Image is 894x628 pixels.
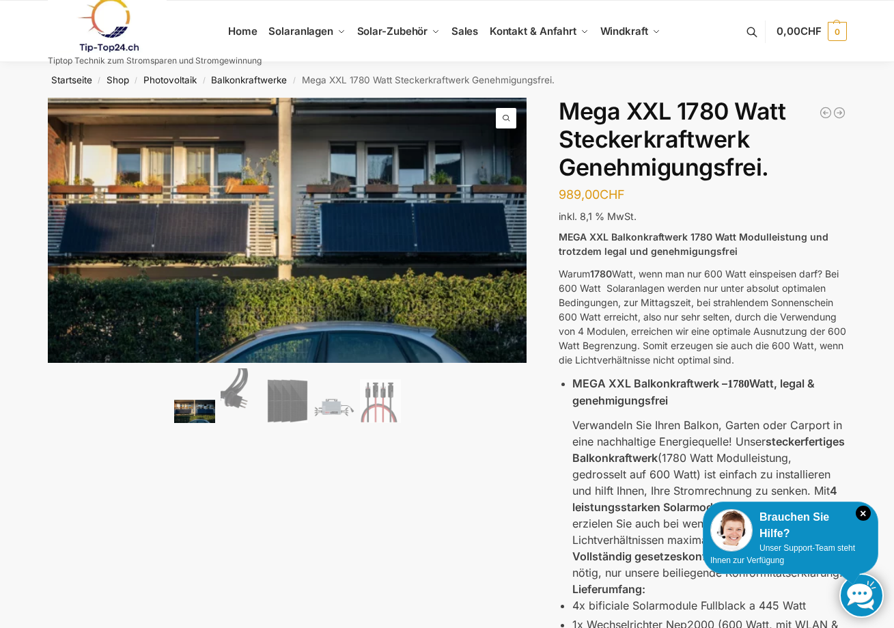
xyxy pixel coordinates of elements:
[777,25,821,38] span: 0,00
[600,25,648,38] span: Windkraft
[572,417,846,548] p: Verwandeln Sie Ihren Balkon, Garten oder Carport in eine nachhaltige Energiequelle! Unser (1780 W...
[572,597,846,614] p: 4x bificiale Solarmodule Fullblack a 445 Watt
[594,1,666,62] a: Windkraft
[484,1,594,62] a: Kontakt & Anfahrt
[313,392,354,422] img: Nep BDM 2000 gedrosselt auf 600 Watt
[572,549,727,563] strong: Vollständig gesetzeskonform
[777,11,846,52] a: 0,00CHF 0
[451,25,479,38] span: Sales
[107,74,129,85] a: Shop
[174,400,215,422] img: 2 Balkonkraftwerke
[572,484,837,514] strong: 4 leistungsstarken Solarmodulen
[92,75,107,86] span: /
[710,509,871,542] div: Brauchen Sie Hilfe?
[287,75,301,86] span: /
[600,187,625,202] span: CHF
[710,543,855,565] span: Unser Support-Team steht Ihnen zur Verfügung
[351,1,445,62] a: Solar-Zubehör
[710,509,753,551] img: Customer service
[221,368,262,423] img: Anschlusskabel-3meter_schweizer-stecker
[590,268,612,279] strong: 1780
[559,231,828,257] strong: MEGA XXL Balkonkraftwerk 1780 Watt Modulleistung und trotzdem legal und genehmigungsfrei
[833,106,846,120] a: 890/600 Watt bificiales Balkonkraftwerk mit 1 kWh smarten Speicher
[51,74,92,85] a: Startseite
[197,75,211,86] span: /
[445,1,484,62] a: Sales
[263,1,351,62] a: Solaranlagen
[357,25,428,38] span: Solar-Zubehör
[267,379,308,423] img: Mega XXL 1780 Watt Steckerkraftwerk Genehmigungsfrei. – Bild 3
[211,74,287,85] a: Balkonkraftwerke
[828,22,847,41] span: 0
[572,582,645,596] strong: Lieferumfang:
[360,379,401,423] img: Kabel, Stecker und Zubehör für Solaranlagen
[800,25,822,38] span: CHF
[856,506,871,521] i: Schließen
[23,62,871,98] nav: Breadcrumb
[48,57,262,65] p: Tiptop Technik zum Stromsparen und Stromgewinnung
[129,75,143,86] span: /
[559,210,637,222] span: inkl. 8,1 % MwSt.
[727,378,749,390] strong: 1780
[559,187,625,202] bdi: 989,00
[490,25,576,38] span: Kontakt & Anfahrt
[143,74,197,85] a: Photovoltaik
[559,98,846,181] h1: Mega XXL 1780 Watt Steckerkraftwerk Genehmigungsfrei.
[572,548,846,581] p: – keine Genehmigung nötig, nur unsere beiliegende Konformitätserklärung.
[572,435,845,465] strong: steckerfertiges Balkonkraftwerk
[819,106,833,120] a: 7,2 KW Dachanlage zur Selbstmontage
[268,25,333,38] span: Solaranlagen
[559,267,846,367] p: Warum Watt, wenn man nur 600 Watt einspeisen darf? Bei 600 Watt Solaranlagen werden nur unter abs...
[572,377,815,407] strong: MEGA XXL Balkonkraftwerk – Watt, legal & genehmigungsfrei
